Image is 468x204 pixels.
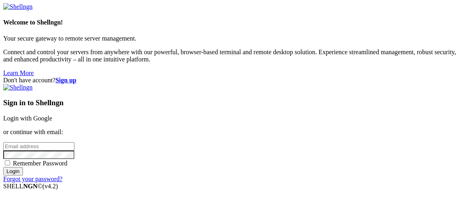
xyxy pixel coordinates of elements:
input: Email address [3,142,74,151]
a: Sign up [55,77,76,84]
p: Your secure gateway to remote server management. [3,35,465,42]
b: NGN [23,183,38,190]
div: Don't have account? [3,77,465,84]
span: SHELL © [3,183,58,190]
a: Forgot your password? [3,175,62,182]
input: Login [3,167,23,175]
img: Shellngn [3,3,33,10]
img: Shellngn [3,84,33,91]
h3: Sign in to Shellngn [3,98,465,107]
p: or continue with email: [3,129,465,136]
a: Learn More [3,69,34,76]
a: Login with Google [3,115,52,122]
h4: Welcome to Shellngn! [3,19,465,26]
span: 4.2.0 [43,183,58,190]
p: Connect and control your servers from anywhere with our powerful, browser-based terminal and remo... [3,49,465,63]
span: Remember Password [13,160,68,167]
input: Remember Password [5,160,10,165]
